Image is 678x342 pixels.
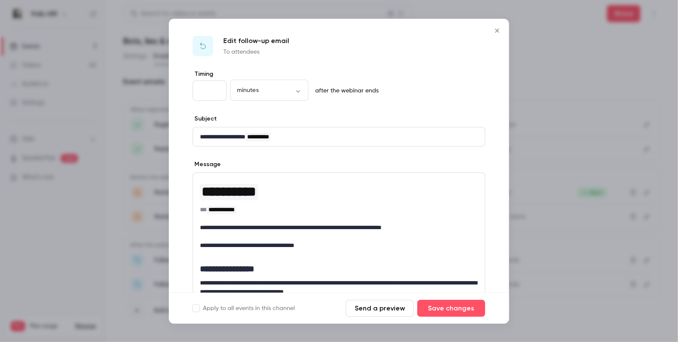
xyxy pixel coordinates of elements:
button: Send a preview [346,300,414,317]
button: Close [489,22,506,39]
p: To attendees [223,48,289,56]
div: minutes [230,86,308,95]
label: Message [193,160,221,169]
div: editor [193,127,485,147]
div: editor [193,173,485,319]
p: Edit follow-up email [223,36,289,46]
label: Subject [193,115,217,123]
p: after the webinar ends [312,86,379,95]
label: Apply to all events in this channel [193,304,295,313]
label: Timing [193,70,485,78]
button: Save changes [417,300,485,317]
